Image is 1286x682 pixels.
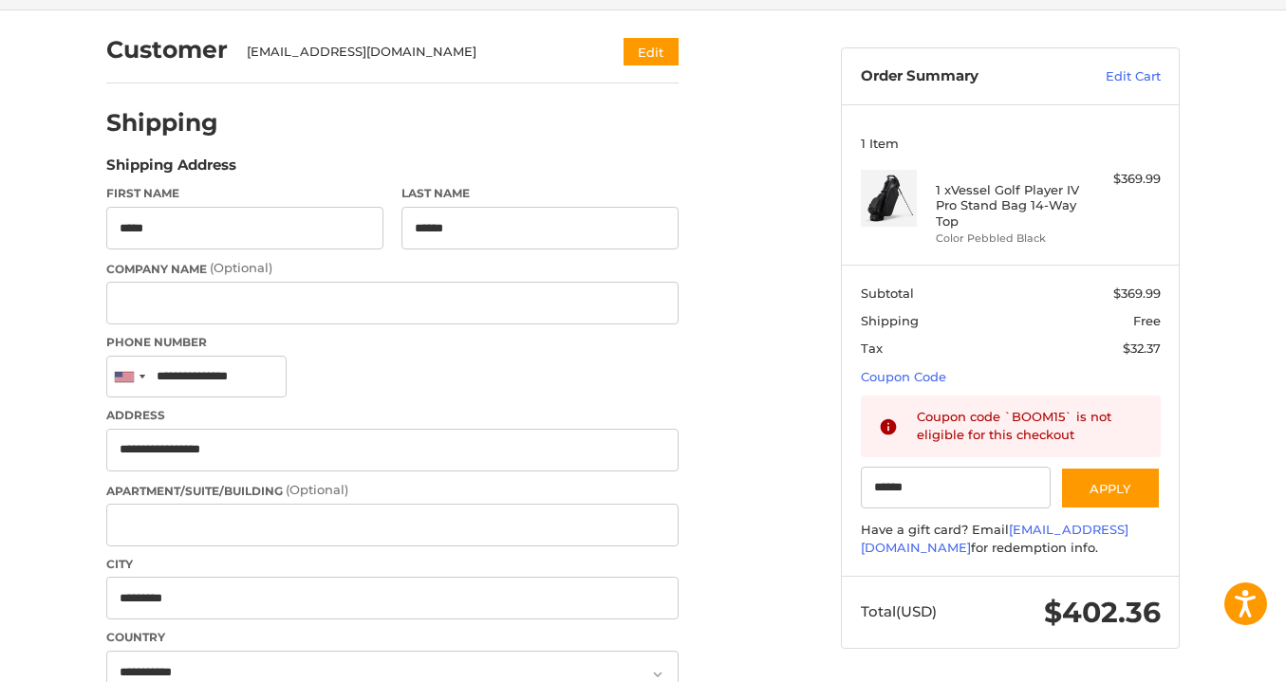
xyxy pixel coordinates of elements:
[1113,286,1161,301] span: $369.99
[106,407,679,424] label: Address
[1060,467,1161,509] button: Apply
[861,369,946,384] a: Coupon Code
[917,408,1143,445] div: Coupon code `BOOM15` is not eligible for this checkout
[1044,595,1161,630] span: $402.36
[861,136,1161,151] h3: 1 Item
[106,108,218,138] h2: Shipping
[106,334,679,351] label: Phone Number
[1133,313,1161,328] span: Free
[1086,170,1161,189] div: $369.99
[106,556,679,573] label: City
[861,521,1161,558] div: Have a gift card? Email for redemption info.
[107,357,151,397] div: United States: +1
[247,43,587,62] div: [EMAIL_ADDRESS][DOMAIN_NAME]
[861,467,1052,509] input: Gift Certificate or Coupon Code
[861,602,937,620] span: Total (USD)
[1123,341,1161,356] span: $32.37
[106,185,383,202] label: First Name
[861,67,1065,86] h3: Order Summary
[401,185,679,202] label: Last Name
[936,182,1081,229] h4: 1 x Vessel Golf Player IV Pro Stand Bag 14-Way Top
[106,155,236,185] legend: Shipping Address
[861,286,914,301] span: Subtotal
[106,35,228,65] h2: Customer
[1129,631,1286,682] iframe: Google Customer Reviews
[210,260,272,275] small: (Optional)
[106,259,679,278] label: Company Name
[286,482,348,497] small: (Optional)
[1065,67,1161,86] a: Edit Cart
[106,629,679,646] label: Country
[624,38,679,65] button: Edit
[106,481,679,500] label: Apartment/Suite/Building
[861,313,919,328] span: Shipping
[861,341,883,356] span: Tax
[936,230,1081,247] li: Color Pebbled Black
